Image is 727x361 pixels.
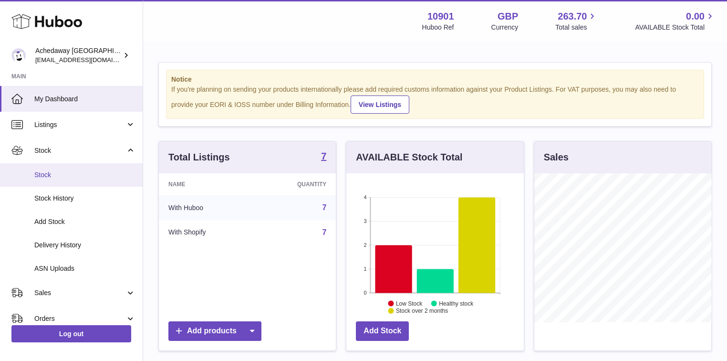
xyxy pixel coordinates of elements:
div: If you're planning on sending your products internationally please add required customs informati... [171,85,699,114]
div: Huboo Ref [422,23,454,32]
strong: Notice [171,75,699,84]
img: admin@newpb.co.uk [11,48,26,63]
div: Achedaway [GEOGRAPHIC_DATA] [35,46,121,64]
span: ASN Uploads [34,264,135,273]
div: Currency [491,23,519,32]
td: With Shopify [159,220,254,245]
span: AVAILABLE Stock Total [635,23,716,32]
span: My Dashboard [34,95,135,104]
span: Total sales [555,23,598,32]
th: Name [159,173,254,195]
span: [EMAIL_ADDRESS][DOMAIN_NAME] [35,56,140,64]
span: Stock [34,170,135,180]
strong: 10901 [427,10,454,23]
h3: Sales [544,151,569,164]
strong: 7 [321,151,326,161]
span: 263.70 [558,10,587,23]
strong: GBP [498,10,518,23]
th: Quantity [254,173,336,195]
h3: Total Listings [168,151,230,164]
text: Healthy stock [439,300,474,307]
span: Listings [34,120,125,129]
td: With Huboo [159,195,254,220]
text: 0 [364,290,367,296]
a: 0.00 AVAILABLE Stock Total [635,10,716,32]
text: 1 [364,266,367,272]
span: Delivery History [34,241,135,250]
a: 263.70 Total sales [555,10,598,32]
span: Orders [34,314,125,323]
span: 0.00 [686,10,705,23]
text: Stock over 2 months [396,308,448,314]
h3: AVAILABLE Stock Total [356,151,462,164]
span: Stock [34,146,125,155]
a: Log out [11,325,131,342]
a: Add Stock [356,321,409,341]
a: 7 [322,203,326,212]
text: 4 [364,194,367,200]
text: 2 [364,242,367,248]
span: Add Stock [34,217,135,226]
span: Sales [34,288,125,297]
a: 7 [321,151,326,163]
text: 3 [364,218,367,224]
span: Stock History [34,194,135,203]
a: 7 [322,228,326,236]
a: View Listings [351,96,409,114]
text: Low Stock [396,300,423,307]
a: Add products [168,321,261,341]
